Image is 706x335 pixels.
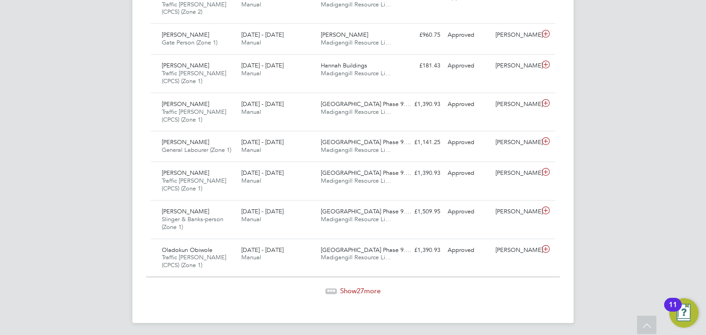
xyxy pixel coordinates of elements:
span: General Labourer (Zone 1) [162,146,231,154]
span: [GEOGRAPHIC_DATA] Phase 9.… [321,207,411,215]
div: [PERSON_NAME] [492,28,540,43]
span: [PERSON_NAME] [162,100,209,108]
span: [GEOGRAPHIC_DATA] Phase 9.… [321,169,411,177]
span: Manual [241,0,261,8]
span: Madigangill Resource Li… [321,146,391,154]
span: [PERSON_NAME] [321,31,368,39]
span: Gate Person (Zone 1) [162,39,217,46]
span: Manual [241,215,261,223]
div: Approved [444,58,492,73]
span: Madigangill Resource Li… [321,215,391,223]
span: [DATE] - [DATE] [241,207,284,215]
span: [DATE] - [DATE] [241,61,284,69]
span: [GEOGRAPHIC_DATA] Phase 9.… [321,100,411,108]
span: Traffic [PERSON_NAME] (CPCS) (Zone 1) [162,177,226,192]
div: [PERSON_NAME] [492,135,540,150]
span: Manual [241,69,261,77]
div: Approved [444,135,492,150]
div: 11 [669,305,677,317]
div: [PERSON_NAME] [492,97,540,112]
span: [PERSON_NAME] [162,207,209,215]
div: £1,141.25 [396,135,444,150]
span: Traffic [PERSON_NAME] (CPCS) (Zone 2) [162,0,226,16]
div: £181.43 [396,58,444,73]
div: Approved [444,204,492,219]
span: Madigangill Resource Li… [321,39,391,46]
div: £1,390.93 [396,166,444,181]
button: Open Resource Center, 11 new notifications [669,298,699,328]
span: Manual [241,177,261,184]
span: Oladokun Obiwole [162,246,212,254]
span: [GEOGRAPHIC_DATA] Phase 9.… [321,246,411,254]
span: Hannah Buildings [321,61,367,69]
div: Approved [444,166,492,181]
div: Approved [444,97,492,112]
span: [DATE] - [DATE] [241,169,284,177]
span: Madigangill Resource Li… [321,108,391,116]
div: Approved [444,28,492,43]
span: 27 [357,286,364,295]
span: Slinger & Banks-person (Zone 1) [162,215,223,231]
span: Madigangill Resource Li… [321,253,391,261]
span: Traffic [PERSON_NAME] (CPCS) (Zone 1) [162,253,226,269]
span: [DATE] - [DATE] [241,100,284,108]
div: £960.75 [396,28,444,43]
span: Traffic [PERSON_NAME] (CPCS) (Zone 1) [162,108,226,123]
span: [DATE] - [DATE] [241,31,284,39]
div: £1,390.93 [396,243,444,258]
span: [GEOGRAPHIC_DATA] Phase 9.… [321,138,411,146]
span: [PERSON_NAME] [162,31,209,39]
span: Madigangill Resource Li… [321,69,391,77]
span: Traffic [PERSON_NAME] (CPCS) (Zone 1) [162,69,226,85]
span: [PERSON_NAME] [162,61,209,69]
span: Manual [241,253,261,261]
span: [DATE] - [DATE] [241,246,284,254]
div: Approved [444,243,492,258]
span: Madigangill Resource Li… [321,177,391,184]
div: [PERSON_NAME] [492,58,540,73]
span: Manual [241,108,261,116]
span: [DATE] - [DATE] [241,138,284,146]
span: Madigangill Resource Li… [321,0,391,8]
div: [PERSON_NAME] [492,204,540,219]
span: Show more [340,286,381,295]
span: [PERSON_NAME] [162,138,209,146]
span: [PERSON_NAME] [162,169,209,177]
span: Manual [241,146,261,154]
div: [PERSON_NAME] [492,243,540,258]
div: £1,509.95 [396,204,444,219]
span: Manual [241,39,261,46]
div: £1,390.93 [396,97,444,112]
div: [PERSON_NAME] [492,166,540,181]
